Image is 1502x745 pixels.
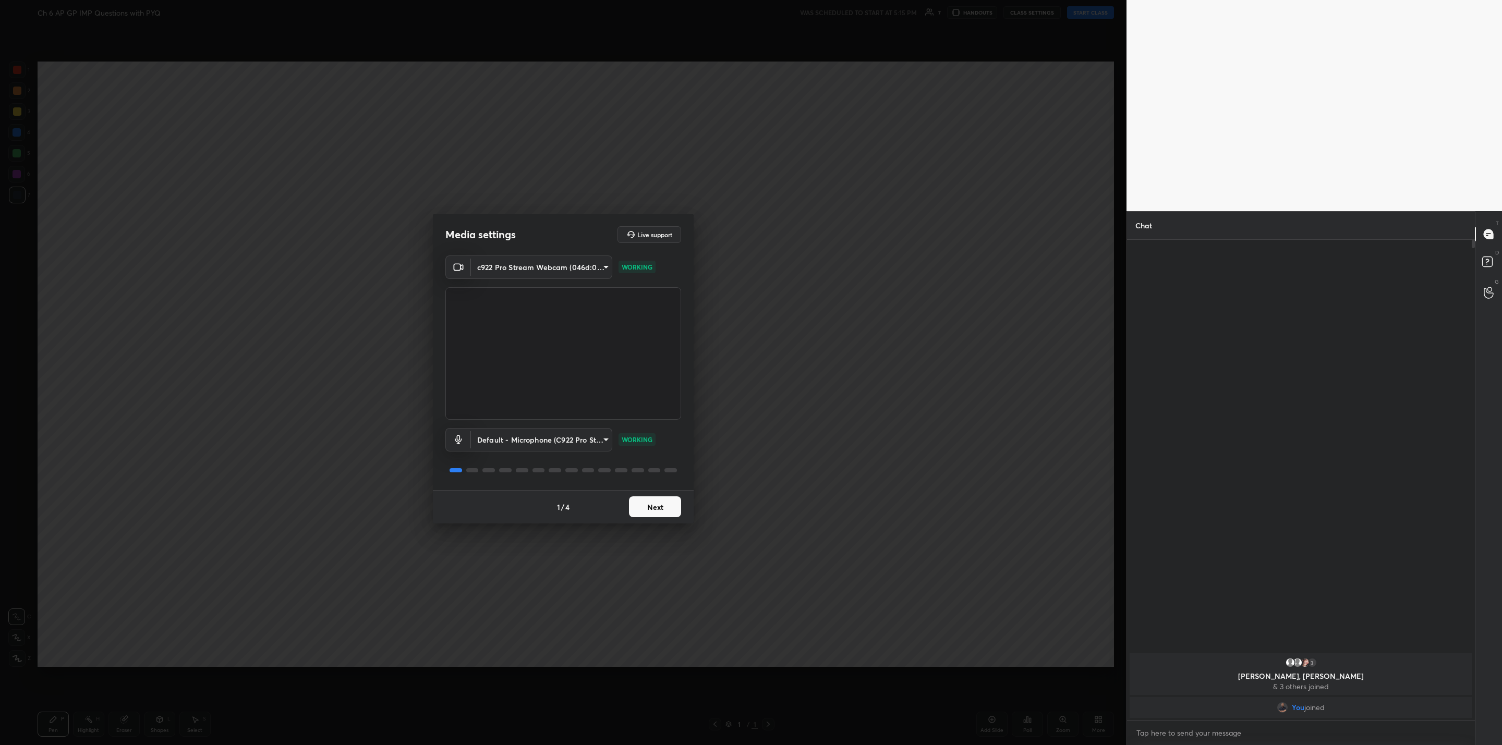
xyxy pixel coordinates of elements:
img: bd29ef8e1f814d9490f17bc70d2319d3.jpg [1300,657,1310,668]
h4: 4 [565,502,570,512]
div: grid [1127,651,1475,720]
p: D [1495,249,1499,257]
button: Next [629,496,681,517]
p: & 3 others joined [1136,682,1466,691]
p: T [1496,219,1499,227]
div: c922 Pro Stream Webcam (046d:085c) [471,255,612,279]
h2: Media settings [445,228,516,241]
p: WORKING [622,262,652,272]
img: 0020fdcc045b4a44a6896f6ec361806c.png [1277,702,1288,713]
p: Chat [1127,212,1160,239]
span: You [1292,703,1304,712]
span: joined [1304,703,1325,712]
div: c922 Pro Stream Webcam (046d:085c) [471,428,612,451]
p: WORKING [622,435,652,444]
img: default.png [1292,657,1303,668]
p: [PERSON_NAME], [PERSON_NAME] [1136,672,1466,680]
p: G [1495,278,1499,286]
h4: 1 [557,502,560,512]
div: 3 [1307,657,1317,668]
h5: Live support [637,231,672,238]
img: default.png [1285,657,1295,668]
h4: / [561,502,564,512]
